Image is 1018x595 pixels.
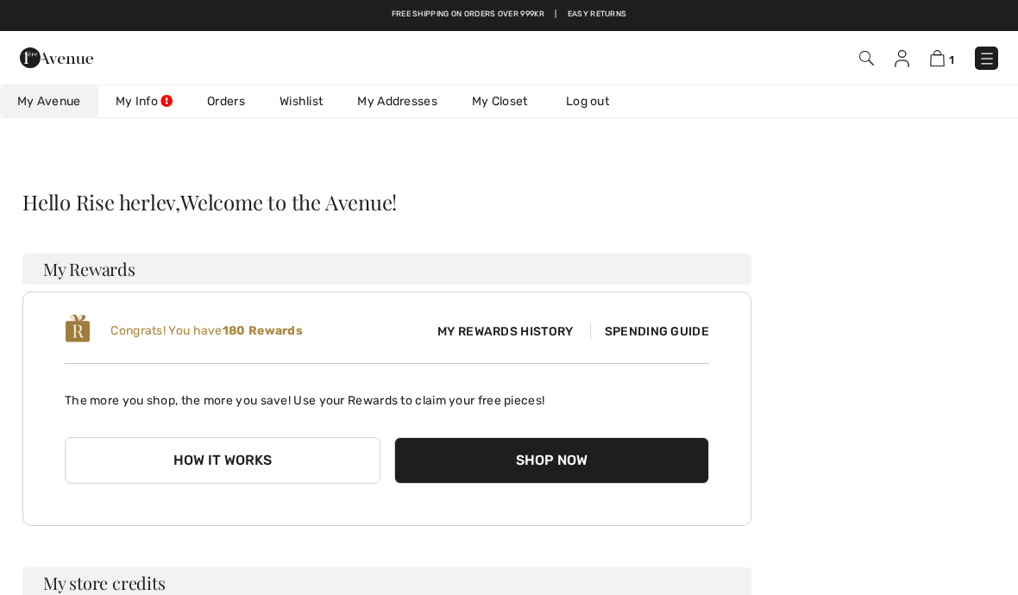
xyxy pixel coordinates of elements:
[549,85,644,117] a: Log out
[65,437,380,484] button: How it works
[340,85,455,117] a: My Addresses
[20,48,93,65] a: 1ère Avenue
[65,313,91,344] img: loyalty_logo_r.svg
[20,41,93,75] img: 1ère Avenue
[895,50,909,67] img: My Info
[978,50,996,67] img: Menu
[568,9,627,21] a: Easy Returns
[98,85,190,117] a: My Info
[424,323,587,341] span: My Rewards History
[949,53,954,66] span: 1
[455,85,545,117] a: My Closet
[262,85,340,117] a: Wishlist
[590,324,709,339] span: Spending Guide
[555,9,556,21] span: |
[65,378,709,410] p: The more you shop, the more you save! Use your Rewards to claim your free pieces!
[190,85,262,117] a: Orders
[22,254,751,285] h3: My Rewards
[392,9,544,21] a: Free shipping on orders over 999kr
[180,191,397,212] span: Welcome to the Avenue!
[22,191,751,212] div: Hello Rise herlev,
[110,323,303,338] span: Congrats! You have
[930,50,945,66] img: Shopping Bag
[17,92,81,110] span: My Avenue
[223,323,303,338] b: 180 Rewards
[930,47,954,68] a: 1
[859,51,874,66] img: Search
[394,437,710,484] button: Shop Now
